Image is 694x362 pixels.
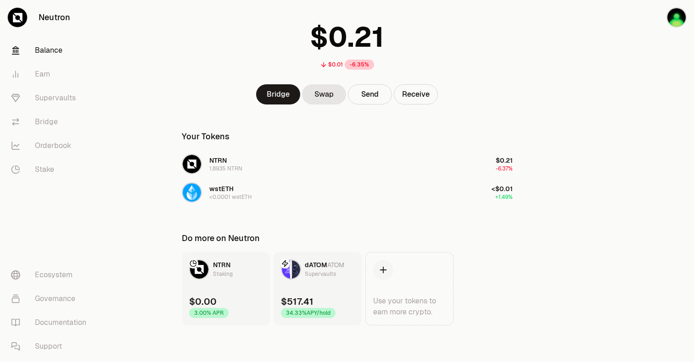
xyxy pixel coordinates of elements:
span: dATOM [305,261,327,269]
span: -6.37% [496,165,513,172]
a: NTRN LogoNTRNStaking$0.003.00% APR [182,252,270,325]
a: dATOM LogoATOM LogodATOMATOMSupervaults$517.4134.33%APY/hold [274,252,362,325]
div: Staking [213,269,233,279]
img: Blue Ledger [667,8,686,27]
button: Send [348,84,392,104]
div: <0.0001 wstETH [209,193,252,201]
span: NTRN [213,261,230,269]
button: wstETH LogowstETH<0.0001 wstETH<$0.01+1.49% [176,179,518,206]
div: 1.8935 NTRN [209,165,242,172]
span: NTRN [209,156,227,165]
a: Earn [4,62,99,86]
div: Your Tokens [182,130,229,143]
img: wstETH Logo [183,183,201,202]
span: <$0.01 [492,185,513,193]
a: Support [4,335,99,358]
a: Swap [302,84,346,104]
div: $517.41 [281,295,313,308]
div: 34.33% APY/hold [281,308,336,318]
a: Balance [4,38,99,62]
span: wstETH [209,185,234,193]
button: Receive [394,84,438,104]
a: Governance [4,287,99,311]
a: Documentation [4,311,99,335]
button: NTRN LogoNTRN1.8935 NTRN$0.21-6.37% [176,150,518,178]
a: Supervaults [4,86,99,110]
a: Bridge [256,84,300,104]
span: $0.21 [496,156,513,165]
div: 3.00% APR [189,308,229,318]
a: Bridge [4,110,99,134]
img: dATOM Logo [282,260,290,279]
div: Supervaults [305,269,336,279]
a: Use your tokens to earn more crypto. [365,252,453,325]
span: ATOM [327,261,344,269]
div: -6.35% [345,60,374,70]
img: NTRN Logo [183,155,201,173]
a: Ecosystem [4,263,99,287]
div: Use your tokens to earn more crypto. [373,296,446,318]
div: $0.00 [189,295,217,308]
span: +1.49% [495,193,513,201]
a: Orderbook [4,134,99,158]
div: $0.01 [328,61,343,68]
img: NTRN Logo [190,260,208,279]
a: Stake [4,158,99,181]
div: Do more on Neutron [182,232,260,245]
img: ATOM Logo [292,260,300,279]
